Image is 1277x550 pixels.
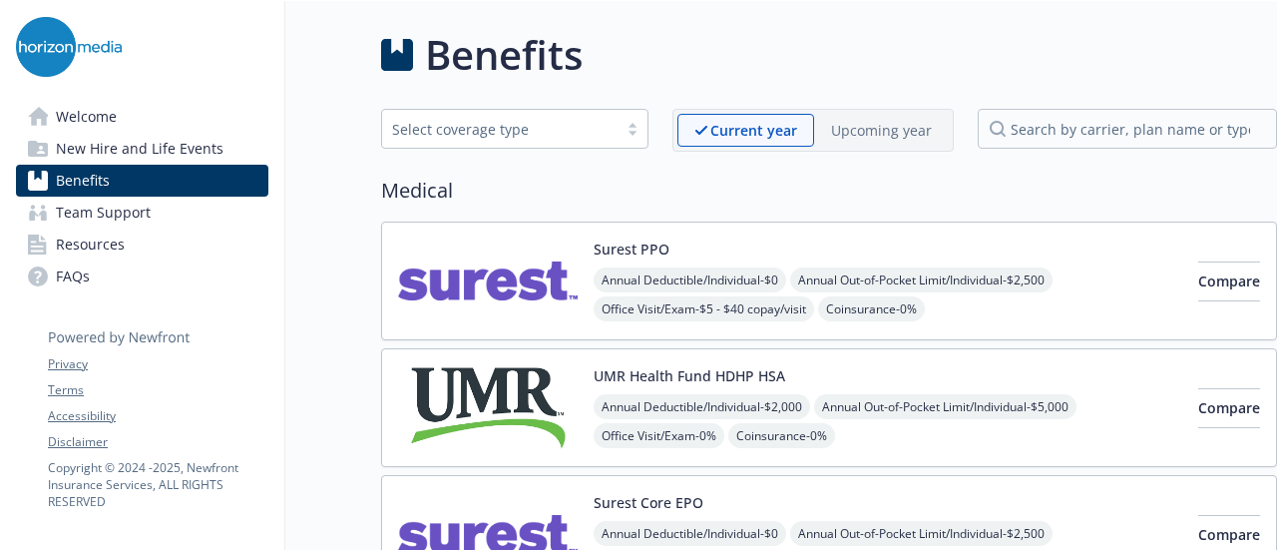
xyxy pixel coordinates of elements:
[1198,388,1260,428] button: Compare
[790,521,1053,546] span: Annual Out-of-Pocket Limit/Individual - $2,500
[48,459,267,510] p: Copyright © 2024 - 2025 , Newfront Insurance Services, ALL RIGHTS RESERVED
[594,268,786,292] span: Annual Deductible/Individual - $0
[398,239,578,323] img: Surest carrier logo
[790,268,1053,292] span: Annual Out-of-Pocket Limit/Individual - $2,500
[56,197,151,229] span: Team Support
[728,423,835,448] span: Coinsurance - 0%
[56,101,117,133] span: Welcome
[56,133,223,165] span: New Hire and Life Events
[56,229,125,261] span: Resources
[48,355,267,373] a: Privacy
[594,296,814,321] span: Office Visit/Exam - $5 - $40 copay/visit
[1198,525,1260,544] span: Compare
[1198,262,1260,301] button: Compare
[16,133,268,165] a: New Hire and Life Events
[16,229,268,261] a: Resources
[381,176,1277,206] h2: Medical
[48,433,267,451] a: Disclaimer
[16,101,268,133] a: Welcome
[48,381,267,399] a: Terms
[710,120,797,141] p: Current year
[56,261,90,292] span: FAQs
[594,423,724,448] span: Office Visit/Exam - 0%
[594,239,669,260] button: Surest PPO
[814,394,1076,419] span: Annual Out-of-Pocket Limit/Individual - $5,000
[56,165,110,197] span: Benefits
[16,261,268,292] a: FAQs
[16,197,268,229] a: Team Support
[1198,398,1260,417] span: Compare
[594,394,810,419] span: Annual Deductible/Individual - $2,000
[831,120,932,141] p: Upcoming year
[48,407,267,425] a: Accessibility
[16,165,268,197] a: Benefits
[1198,272,1260,290] span: Compare
[392,119,608,140] div: Select coverage type
[398,365,578,450] img: UMR carrier logo
[594,492,703,513] button: Surest Core EPO
[978,109,1277,149] input: search by carrier, plan name or type
[594,365,785,386] button: UMR Health Fund HDHP HSA
[425,25,583,85] h1: Benefits
[594,521,786,546] span: Annual Deductible/Individual - $0
[818,296,925,321] span: Coinsurance - 0%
